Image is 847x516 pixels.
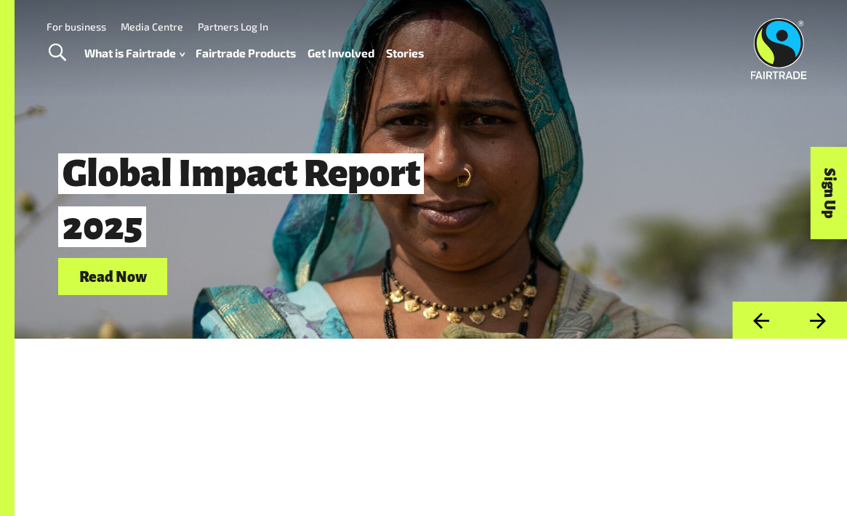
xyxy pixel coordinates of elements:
span: Global Impact Report 2025 [58,153,424,248]
button: Next [790,302,847,339]
a: Read Now [58,258,167,295]
a: What is Fairtrade [84,43,185,63]
a: Stories [386,43,424,63]
a: Get Involved [308,43,374,63]
a: Toggle Search [39,35,75,71]
img: Fairtrade Australia New Zealand logo [750,18,806,79]
button: Previous [732,302,790,339]
a: Fairtrade Products [196,43,296,63]
a: Media Centre [121,20,183,33]
a: For business [47,20,106,33]
a: Partners Log In [198,20,268,33]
